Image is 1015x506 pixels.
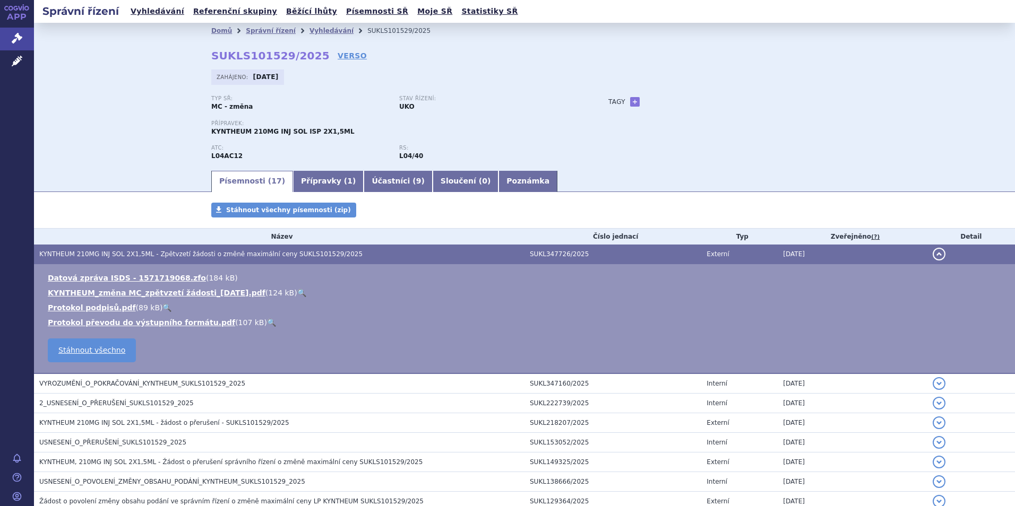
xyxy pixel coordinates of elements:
[48,273,1004,283] li: ( )
[209,274,235,282] span: 184 kB
[524,394,701,413] td: SUKL222739/2025
[778,413,927,433] td: [DATE]
[778,245,927,264] td: [DATE]
[608,95,625,108] h3: Tagy
[48,303,136,312] a: Protokol podpisů.pdf
[707,250,729,258] span: Externí
[48,317,1004,328] li: ( )
[34,229,524,245] th: Název
[211,120,587,127] p: Přípravek:
[498,171,557,192] a: Poznámka
[246,27,296,34] a: Správní řízení
[933,248,945,260] button: detail
[297,289,306,297] a: 🔍
[367,23,444,39] li: SUKLS101529/2025
[127,4,187,19] a: Vyhledávání
[48,289,265,297] a: KYNTHEUM_změna MC_zpětvzetí žádosti_[DATE].pdf
[707,458,729,466] span: Externí
[399,145,577,151] p: RS:
[211,203,356,217] a: Stáhnout všechny písemnosti (zip)
[48,338,136,362] a: Stáhnout všechno
[211,103,253,110] strong: MC - změna
[630,97,640,107] a: +
[268,289,294,297] span: 124 kB
[39,399,194,407] span: 2_USNESENÍ_O_PŘERUŠENÍ_SUKLS101529_2025
[707,439,727,446] span: Interní
[39,250,363,258] span: KYNTHEUM 210MG INJ SOL 2X1,5ML - Zpětvzetí žádosti o změně maximální ceny SUKLS101529/2025
[48,274,206,282] a: Datová zpráva ISDS - 1571719068.zfo
[211,49,330,62] strong: SUKLS101529/2025
[190,4,280,19] a: Referenční skupiny
[211,171,293,192] a: Písemnosti (17)
[211,145,389,151] p: ATC:
[927,229,1015,245] th: Detail
[524,373,701,394] td: SUKL347160/2025
[211,27,232,34] a: Domů
[39,498,424,505] span: Žádost o povolení změny obsahu podání ve správním řízení o změně maximální ceny LP KYNTHEUM SUKLS...
[707,399,727,407] span: Interní
[778,229,927,245] th: Zveřejněno
[293,171,364,192] a: Přípravky (1)
[933,475,945,488] button: detail
[524,245,701,264] td: SUKL347726/2025
[482,177,487,185] span: 0
[933,436,945,449] button: detail
[778,373,927,394] td: [DATE]
[267,318,276,327] a: 🔍
[39,419,289,426] span: KYNTHEUM 210MG INJ SOL 2X1,5ML - žádost o přerušení - SUKLS101529/2025
[933,397,945,409] button: detail
[162,303,171,312] a: 🔍
[778,433,927,452] td: [DATE]
[433,171,498,192] a: Sloučení (0)
[39,478,305,485] span: USNESENÍ_O_POVOLENÍ_ZMĚNY_OBSAHU_PODÁNÍ_KYNTHEUM_SUKLS101529_2025
[707,419,729,426] span: Externí
[707,498,729,505] span: Externí
[271,177,281,185] span: 17
[253,73,279,81] strong: [DATE]
[933,416,945,429] button: detail
[364,171,432,192] a: Účastníci (9)
[778,452,927,472] td: [DATE]
[933,377,945,390] button: detail
[217,73,250,81] span: Zahájeno:
[343,4,411,19] a: Písemnosti SŘ
[778,472,927,492] td: [DATE]
[707,380,727,387] span: Interní
[707,478,727,485] span: Interní
[524,229,701,245] th: Číslo jednací
[701,229,778,245] th: Typ
[524,433,701,452] td: SUKL153052/2025
[48,302,1004,313] li: ( )
[238,318,264,327] span: 107 kB
[871,233,880,241] abbr: (?)
[399,95,577,102] p: Stav řízení:
[309,27,354,34] a: Vyhledávání
[226,206,351,214] span: Stáhnout všechny písemnosti (zip)
[211,95,389,102] p: Typ SŘ:
[139,303,160,312] span: 89 kB
[399,103,415,110] strong: UKO
[524,452,701,472] td: SUKL149325/2025
[416,177,422,185] span: 9
[39,439,186,446] span: USNESENÍ_O_PŘERUŠENÍ_SUKLS101529_2025
[283,4,340,19] a: Běžící lhůty
[524,413,701,433] td: SUKL218207/2025
[399,152,423,160] strong: secukinumab, ixekizumab, brodalumab, guselkumab a risankizumab
[338,50,367,61] a: VERSO
[933,456,945,468] button: detail
[211,152,243,160] strong: BRODALUMAB
[347,177,352,185] span: 1
[778,394,927,413] td: [DATE]
[414,4,455,19] a: Moje SŘ
[211,128,355,135] span: KYNTHEUM 210MG INJ SOL ISP 2X1,5ML
[524,472,701,492] td: SUKL138666/2025
[34,4,127,19] h2: Správní řízení
[458,4,521,19] a: Statistiky SŘ
[39,458,423,466] span: KYNTHEUM, 210MG INJ SOL 2X1,5ML - Žádost o přerušení správního řízení o změně maximální ceny SUKL...
[48,318,235,327] a: Protokol převodu do výstupního formátu.pdf
[39,380,245,387] span: VYROZUMĚNÍ_O_POKRAČOVÁNÍ_KYNTHEUM_SUKLS101529_2025
[48,287,1004,298] li: ( )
